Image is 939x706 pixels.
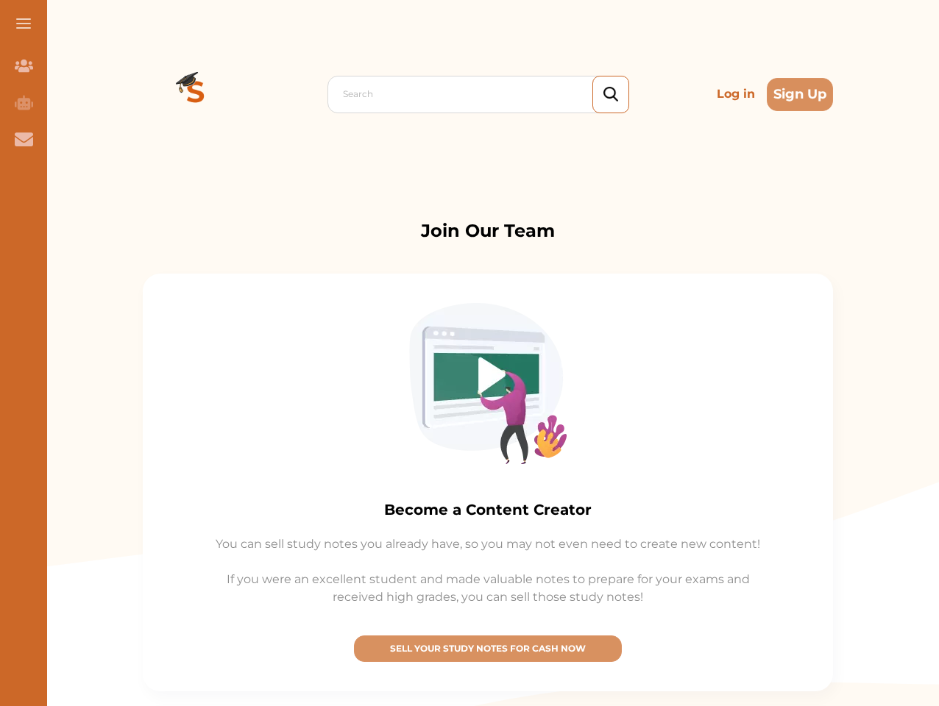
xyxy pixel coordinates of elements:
[409,303,567,464] img: Creator-Image
[711,79,761,109] p: Log in
[143,41,249,147] img: Logo
[143,535,833,606] p: You can sell study notes you already have, so you may not even need to create new content! If you...
[603,87,618,102] img: search_icon
[361,642,615,655] p: SELL YOUR STUDY NOTES FOR CASH NOW
[143,218,833,244] p: Join Our Team
[354,635,622,662] button: [object Object]
[143,499,833,521] p: Become a Content Creator
[767,78,833,111] button: Sign Up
